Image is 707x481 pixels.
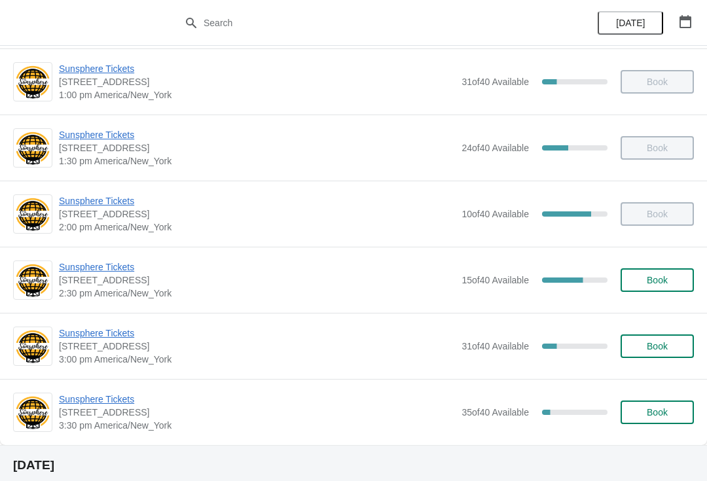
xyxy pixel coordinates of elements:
span: 15 of 40 Available [462,275,529,285]
img: Sunsphere Tickets | 810 Clinch Avenue, Knoxville, TN, USA | 1:00 pm America/New_York [14,64,52,100]
button: [DATE] [598,11,663,35]
span: 24 of 40 Available [462,143,529,153]
span: Sunsphere Tickets [59,62,455,75]
button: Book [621,334,694,358]
span: [STREET_ADDRESS] [59,274,455,287]
img: Sunsphere Tickets | 810 Clinch Avenue, Knoxville, TN, USA | 3:30 pm America/New_York [14,395,52,431]
span: 3:00 pm America/New_York [59,353,455,366]
button: Book [621,401,694,424]
span: 35 of 40 Available [462,407,529,418]
input: Search [203,11,530,35]
span: Sunsphere Tickets [59,128,455,141]
span: [STREET_ADDRESS] [59,75,455,88]
span: 31 of 40 Available [462,341,529,351]
span: 10 of 40 Available [462,209,529,219]
button: Book [621,268,694,292]
img: Sunsphere Tickets | 810 Clinch Avenue, Knoxville, TN, USA | 3:00 pm America/New_York [14,329,52,365]
span: Sunsphere Tickets [59,194,455,207]
span: [STREET_ADDRESS] [59,207,455,221]
img: Sunsphere Tickets | 810 Clinch Avenue, Knoxville, TN, USA | 2:30 pm America/New_York [14,262,52,298]
span: Sunsphere Tickets [59,327,455,340]
span: 31 of 40 Available [462,77,529,87]
span: Sunsphere Tickets [59,260,455,274]
span: Book [647,407,668,418]
img: Sunsphere Tickets | 810 Clinch Avenue, Knoxville, TN, USA | 1:30 pm America/New_York [14,130,52,166]
span: 2:30 pm America/New_York [59,287,455,300]
span: Book [647,341,668,351]
span: [STREET_ADDRESS] [59,340,455,353]
span: 1:00 pm America/New_York [59,88,455,101]
span: 1:30 pm America/New_York [59,154,455,168]
span: Book [647,275,668,285]
span: [STREET_ADDRESS] [59,406,455,419]
span: 3:30 pm America/New_York [59,419,455,432]
span: [DATE] [616,18,645,28]
span: [STREET_ADDRESS] [59,141,455,154]
img: Sunsphere Tickets | 810 Clinch Avenue, Knoxville, TN, USA | 2:00 pm America/New_York [14,196,52,232]
h2: [DATE] [13,459,694,472]
span: Sunsphere Tickets [59,393,455,406]
span: 2:00 pm America/New_York [59,221,455,234]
